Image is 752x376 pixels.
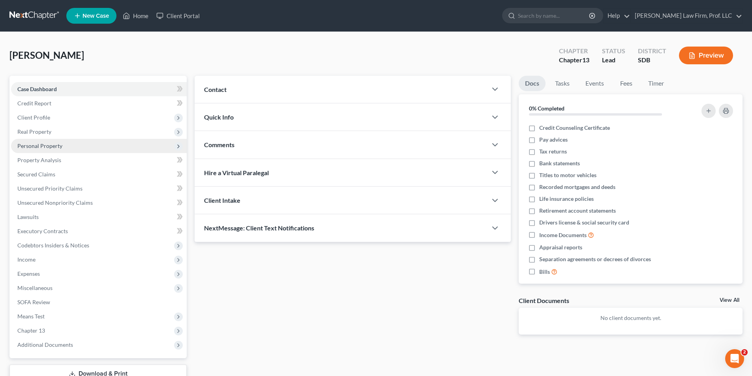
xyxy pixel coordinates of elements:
span: Drivers license & social security card [539,219,629,226]
span: Titles to motor vehicles [539,171,596,179]
span: New Case [83,13,109,19]
a: Tasks [549,76,576,91]
a: Property Analysis [11,153,187,167]
div: Chapter [559,47,589,56]
a: Credit Report [11,96,187,110]
span: Quick Info [204,113,234,121]
span: Life insurance policies [539,195,594,203]
a: Client Portal [152,9,204,23]
span: Case Dashboard [17,86,57,92]
a: Lawsuits [11,210,187,224]
span: Chapter 13 [17,327,45,334]
div: District [638,47,666,56]
span: 13 [582,56,589,64]
span: Client Intake [204,196,240,204]
span: Bank statements [539,159,580,167]
a: Timer [642,76,670,91]
a: Docs [519,76,546,91]
span: Credit Report [17,100,51,107]
a: View All [720,297,739,303]
span: Property Analysis [17,157,61,163]
a: Unsecured Priority Claims [11,181,187,196]
span: Income Documents [539,231,587,239]
a: SOFA Review [11,295,187,309]
span: Means Test [17,313,45,320]
a: Executory Contracts [11,224,187,238]
div: Status [602,47,625,56]
span: Executory Contracts [17,228,68,234]
a: Secured Claims [11,167,187,181]
span: NextMessage: Client Text Notifications [204,224,314,232]
span: Contact [204,86,227,93]
a: Events [579,76,610,91]
span: Codebtors Insiders & Notices [17,242,89,249]
span: Income [17,256,36,263]
span: Client Profile [17,114,50,121]
div: Chapter [559,56,589,65]
div: SDB [638,56,666,65]
span: Real Property [17,128,51,135]
span: Lawsuits [17,213,39,220]
span: [PERSON_NAME] [9,49,84,61]
span: Tax returns [539,148,567,155]
span: Pay advices [539,136,568,144]
span: Personal Property [17,142,62,149]
div: Lead [602,56,625,65]
a: Case Dashboard [11,82,187,96]
div: Client Documents [519,296,569,305]
span: Additional Documents [17,341,73,348]
span: Miscellaneous [17,284,53,291]
iframe: Intercom live chat [725,349,744,368]
button: Preview [679,47,733,64]
strong: 0% Completed [529,105,564,112]
span: Retirement account statements [539,207,616,215]
span: Recorded mortgages and deeds [539,183,615,191]
span: Hire a Virtual Paralegal [204,169,269,176]
span: Credit Counseling Certificate [539,124,610,132]
a: Help [604,9,630,23]
span: SOFA Review [17,299,50,305]
span: Appraisal reports [539,243,582,251]
p: No client documents yet. [525,314,736,322]
span: Unsecured Priority Claims [17,185,83,192]
span: Bills [539,268,550,276]
span: Separation agreements or decrees of divorces [539,255,651,263]
input: Search by name... [518,8,590,23]
a: Unsecured Nonpriority Claims [11,196,187,210]
span: Comments [204,141,234,148]
a: [PERSON_NAME] Law Firm, Prof. LLC [631,9,742,23]
a: Home [119,9,152,23]
span: Expenses [17,270,40,277]
span: Secured Claims [17,171,55,178]
a: Fees [613,76,639,91]
span: Unsecured Nonpriority Claims [17,199,93,206]
span: 2 [741,349,748,355]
